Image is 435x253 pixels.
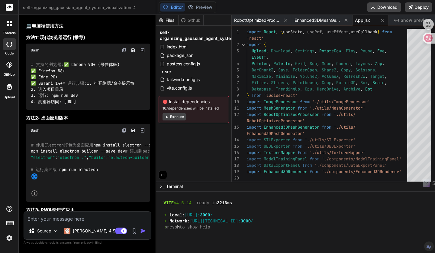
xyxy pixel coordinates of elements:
[164,212,165,218] span: ➜
[271,86,273,92] span: ,
[312,99,370,104] span: './utils/ImageProcessor'
[310,156,319,162] span: from
[288,80,290,85] span: ,
[232,99,239,105] div: 10
[264,124,319,130] span: Enhanced3DMeshGenerator
[169,212,182,218] span: Local
[385,74,387,79] span: ,
[264,42,266,47] span: {
[166,43,188,51] span: index.html
[264,105,295,111] span: MeshGenerator
[165,69,171,75] span: src
[360,86,363,92] span: ,
[343,74,365,79] span: RefreshCw
[81,241,92,244] span: privacy
[160,3,185,11] button: Editor
[336,80,356,85] span: Rotate3D
[264,93,298,98] span: 'lucide-react'
[232,124,239,130] div: 13
[31,128,39,133] span: Bash
[300,86,302,92] span: ,
[360,48,372,54] span: Pause
[232,156,239,162] div: 17
[232,29,239,35] div: 1
[264,169,307,174] span: Enhanced3DRenderer
[140,128,145,133] img: Open in Browser
[295,17,340,23] span: Enhanced3DMeshGenerator.jsx
[122,128,127,133] img: copy
[190,218,240,224] span: [URL][TECHNICAL_ID]:
[370,74,385,79] span: Target
[31,61,134,105] code: ✅ Chrome 90+ (最佳体验) ✅ Firefox 88+ ✅ Edge 90+ ✅ Safari 14+ 1. 打开终端/命令提示符 2. 进入项目目录 3. 运行: npm run ...
[372,48,375,54] span: ,
[336,61,351,66] span: Camera
[247,163,261,168] span: import
[177,224,179,230] span: h
[264,150,295,155] span: TextureMapper
[4,233,14,243] img: settings
[166,183,183,189] span: Terminal
[305,143,356,149] span: './utils/OBJExporter'
[276,74,295,79] span: Minimize
[31,142,93,148] span: # 使用Electron打包为桌面应用
[247,118,305,123] span: RobotOptimizedProcessor'
[252,74,271,79] span: Maximize
[305,137,356,143] span: './utils/STLExporter'
[164,224,177,230] span: press
[264,163,300,168] span: DataExportPanel
[232,137,239,143] div: 14
[4,95,15,100] label: Upload
[288,67,290,73] span: ,
[375,61,382,66] span: Zap
[217,200,227,206] span: 2216
[31,167,59,172] span: # 运行桌面版:
[247,137,261,143] span: import
[252,54,266,60] span: EyeOff
[160,29,263,41] span: self-organizing_gaussian_agent_system_visualization
[232,162,239,169] div: 18
[64,228,70,234] img: Claude 4 Sonnet
[163,106,225,111] span: 167 dependencies will be installed
[247,93,249,98] span: }
[31,62,64,67] span: # 支持的浏览器:
[314,163,387,168] span: './components/DataExportPanel'
[232,105,239,111] div: 11
[24,240,151,245] p: Always double-check its answers. Your in Bind
[31,142,174,173] code: npm install electron --save-dev npm install electron-builder --save-dev : , : npm run electron
[37,228,51,234] p: Source
[276,86,300,92] span: TrendingUp
[247,112,261,117] span: import
[200,212,210,218] span: 3000
[367,2,401,12] button: Download
[290,48,293,54] span: ,
[293,143,302,149] span: from
[322,112,331,117] span: from
[164,224,165,230] span: ➜
[23,5,137,11] span: self-organizing_gaussian_agent_system_visualization
[180,224,210,230] span: to show help
[232,41,239,48] div: 2
[278,67,288,73] span: Save
[264,156,307,162] span: ModelTrainingPanel
[252,48,266,54] span: Upload
[302,29,305,34] span: ,
[31,155,55,160] span: "electron"
[227,200,232,206] span: ms
[281,29,283,34] span: {
[131,228,138,235] img: attachment
[240,41,247,48] div: Click to collapse the range.
[266,54,269,60] span: ,
[322,29,324,34] span: ,
[346,48,356,54] span: Play
[322,124,331,130] span: from
[343,86,360,92] span: Archive
[247,105,261,111] span: import
[125,148,174,154] span: # 添加到package.json:
[314,48,317,54] span: ,
[266,48,269,54] span: ,
[185,3,215,11] button: Preview
[312,86,314,92] span: ,
[385,48,387,54] span: ,
[156,17,178,23] div: Files
[370,61,372,66] span: ,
